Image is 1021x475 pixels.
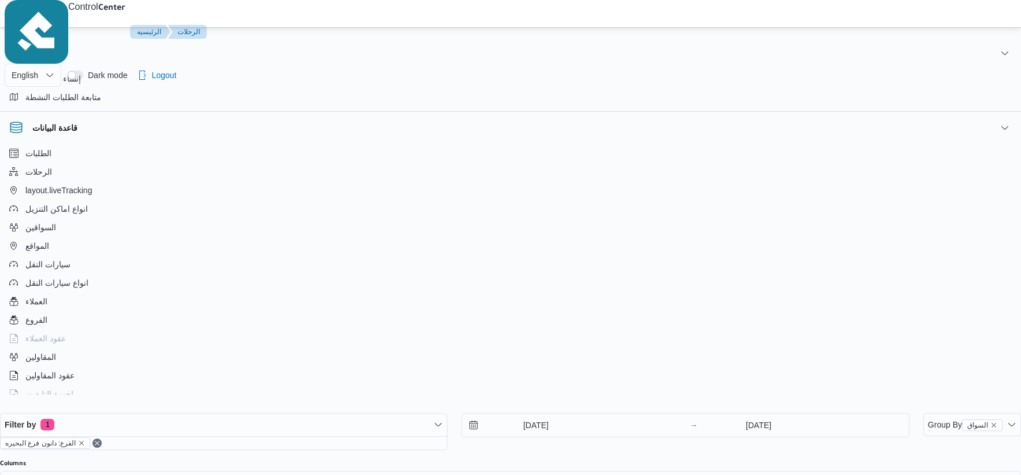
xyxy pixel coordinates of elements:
button: السواقين [5,218,236,237]
iframe: chat widget [12,429,49,463]
button: متابعة الطلبات النشطة [5,88,236,106]
span: الطلبات [25,146,51,160]
span: السواق [962,419,1002,431]
span: عقود العملاء [25,332,66,345]
span: Dark mode [83,71,127,80]
button: عقود المقاولين [5,366,236,385]
input: Press the down key to open a popover containing a calendar. [462,414,593,437]
input: Press the down key to open a popover containing a calendar. [701,414,816,437]
button: انواع اماكن التنزيل [5,200,236,218]
button: الفروع [5,311,236,329]
span: العملاء [25,294,47,308]
span: الفروع [25,313,47,327]
div: → [690,421,698,429]
span: السواق [967,420,988,430]
span: عقود المقاولين [25,369,75,382]
span: الرحلات [25,165,52,179]
button: عقود العملاء [5,329,236,348]
button: سيارات النقل [5,255,236,274]
span: Group By السواق [928,420,1002,429]
button: اجهزة التليفون [5,385,236,403]
span: layout.liveTracking [25,183,92,197]
button: layout.liveTracking [5,181,236,200]
button: Remove [90,436,104,450]
span: الفرع: دانون فرع البحيره [5,438,76,448]
button: remove selected entity [990,422,997,429]
button: قاعدة البيانات [9,121,1012,135]
span: 1 active filters [40,419,54,430]
span: Logout [151,68,176,82]
button: Group Byالسواقremove selected entity [923,413,1021,436]
span: Filter by [5,418,36,432]
button: الرحلات [5,163,236,181]
span: المقاولين [25,350,56,364]
span: السواقين [25,220,56,234]
button: الرئيسيه [130,25,171,39]
button: الطلبات [5,144,236,163]
button: remove selected entity [78,440,85,447]
button: المقاولين [5,348,236,366]
span: انواع سيارات النقل [25,276,88,290]
button: انواع سيارات النقل [5,274,236,292]
button: الرحلات [168,25,207,39]
span: المواقع [25,239,49,253]
span: انواع اماكن التنزيل [25,202,88,216]
span: اجهزة التليفون [25,387,73,401]
button: العملاء [5,292,236,311]
button: الطلبات [9,46,1012,60]
button: المواقع [5,237,236,255]
h3: قاعدة البيانات [32,121,77,135]
span: متابعة الطلبات النشطة [25,90,101,104]
span: سيارات النقل [25,257,71,271]
b: Center [98,4,125,13]
button: Logout [133,64,181,87]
